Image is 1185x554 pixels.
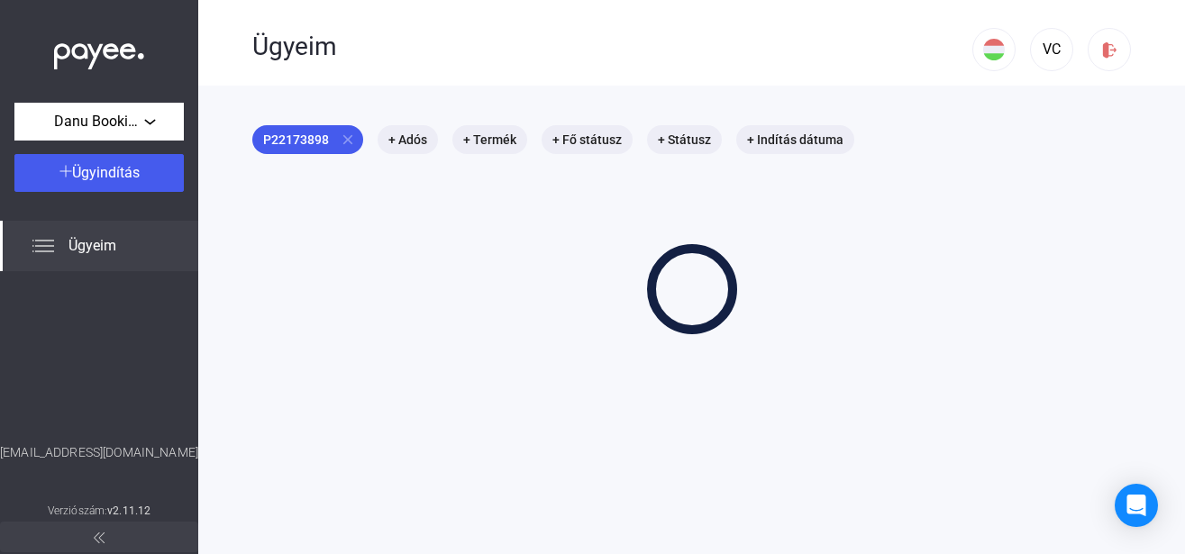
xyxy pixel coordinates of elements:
mat-chip: + Státusz [647,125,722,154]
span: Ügyeim [68,235,116,257]
span: Ügyindítás [72,164,140,181]
img: plus-white.svg [59,165,72,177]
button: HU [972,28,1016,71]
mat-chip: + Termék [452,125,527,154]
img: white-payee-white-dot.svg [54,33,144,70]
mat-chip: + Indítás dátuma [736,125,854,154]
mat-icon: close [340,132,356,148]
button: Danu Booking Kft [14,103,184,141]
div: Open Intercom Messenger [1115,484,1158,527]
mat-chip: + Adós [378,125,438,154]
img: list.svg [32,235,54,257]
mat-chip: + Fő státusz [542,125,633,154]
img: logout-red [1100,41,1119,59]
button: logout-red [1088,28,1131,71]
span: Danu Booking Kft [54,111,144,132]
img: arrow-double-left-grey.svg [94,532,105,543]
img: HU [983,39,1005,60]
button: VC [1030,28,1073,71]
button: Ügyindítás [14,154,184,192]
div: Ügyeim [252,32,972,62]
strong: v2.11.12 [107,504,150,517]
mat-chip: P22173898 [252,125,363,154]
div: VC [1036,39,1067,60]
